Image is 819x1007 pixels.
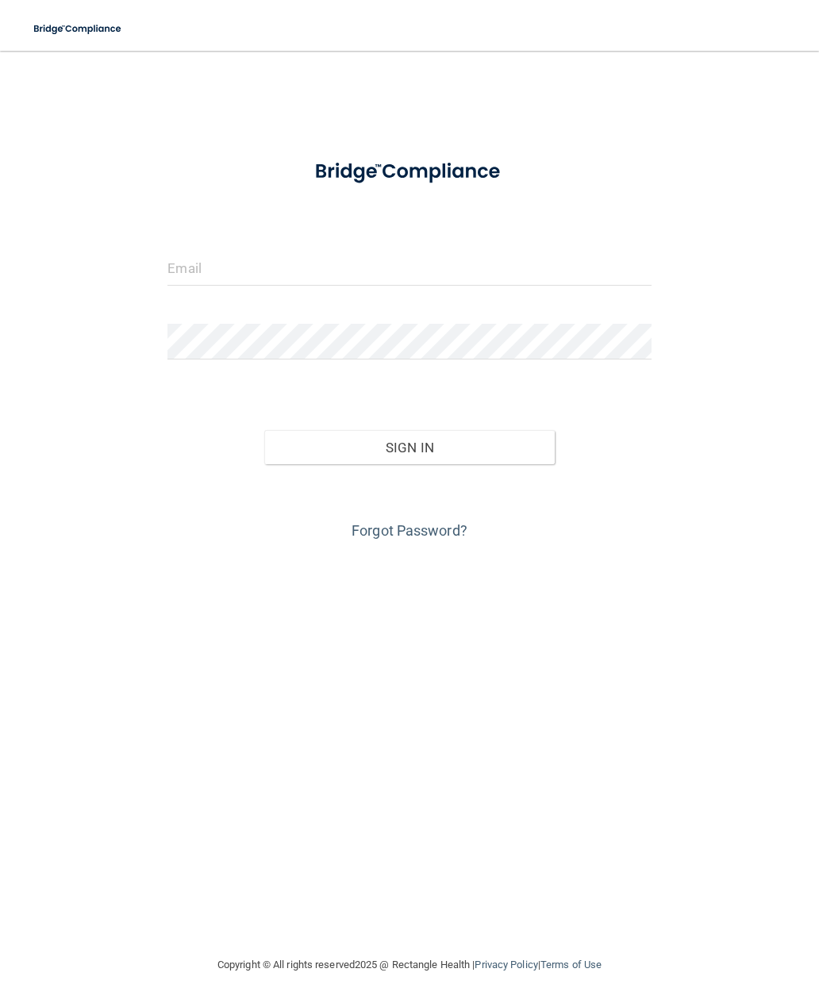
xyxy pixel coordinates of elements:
[167,250,651,286] input: Email
[294,146,525,198] img: bridge_compliance_login_screen.278c3ca4.svg
[264,430,555,465] button: Sign In
[475,959,537,970] a: Privacy Policy
[540,959,602,970] a: Terms of Use
[120,940,699,990] div: Copyright © All rights reserved 2025 @ Rectangle Health | |
[352,522,467,539] a: Forgot Password?
[24,13,133,45] img: bridge_compliance_login_screen.278c3ca4.svg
